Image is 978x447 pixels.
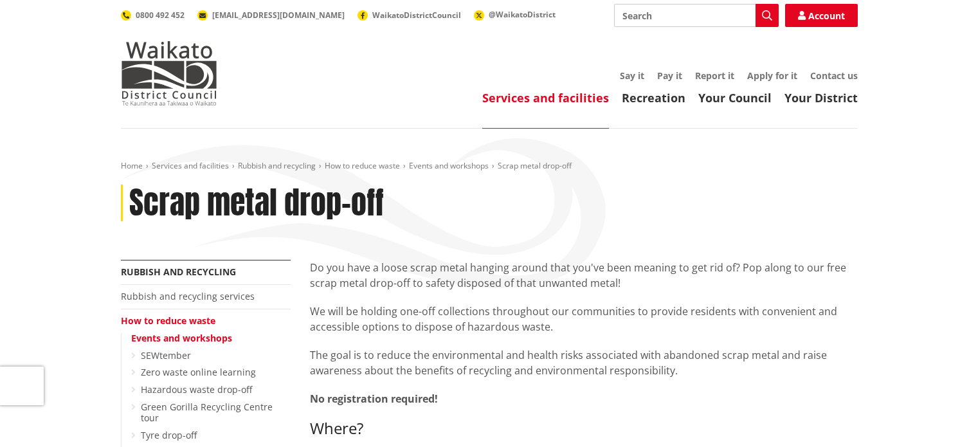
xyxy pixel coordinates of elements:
[622,90,685,105] a: Recreation
[489,9,556,20] span: @WaikatoDistrict
[141,401,273,424] a: Green Gorilla Recycling Centre tour
[498,160,572,171] span: Scrap metal drop-off
[238,160,316,171] a: Rubbish and recycling
[657,69,682,82] a: Pay it
[310,392,438,406] strong: No registration required!
[785,4,858,27] a: Account
[129,185,384,222] h1: Scrap metal drop-off
[810,69,858,82] a: Contact us
[152,160,229,171] a: Services and facilities
[474,9,556,20] a: @WaikatoDistrict
[310,419,858,438] h3: Where?
[372,10,461,21] span: WaikatoDistrictCouncil
[784,90,858,105] a: Your District
[121,315,215,327] a: How to reduce waste
[310,347,858,378] p: The goal is to reduce the environmental and health risks associated with abandoned scrap metal an...
[197,10,345,21] a: [EMAIL_ADDRESS][DOMAIN_NAME]
[136,10,185,21] span: 0800 492 452
[141,349,191,361] a: SEWtember
[614,4,779,27] input: Search input
[141,383,252,396] a: Hazardous waste drop-off
[620,69,644,82] a: Say it
[310,260,858,291] p: Do you have a loose scrap metal hanging around that you've been meaning to get rid of? Pop along ...
[482,90,609,105] a: Services and facilities
[695,69,734,82] a: Report it
[358,10,461,21] a: WaikatoDistrictCouncil
[141,429,197,441] a: Tyre drop-off
[409,160,489,171] a: Events and workshops
[325,160,400,171] a: How to reduce waste
[131,332,232,344] a: Events and workshops
[698,90,772,105] a: Your Council
[121,160,143,171] a: Home
[310,304,858,334] p: We will be holding one-off collections throughout our communities to provide residents with conve...
[121,41,217,105] img: Waikato District Council - Te Kaunihera aa Takiwaa o Waikato
[212,10,345,21] span: [EMAIL_ADDRESS][DOMAIN_NAME]
[747,69,797,82] a: Apply for it
[121,290,255,302] a: Rubbish and recycling services
[121,10,185,21] a: 0800 492 452
[141,366,256,378] a: Zero waste online learning
[121,266,236,278] a: Rubbish and recycling
[121,161,858,172] nav: breadcrumb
